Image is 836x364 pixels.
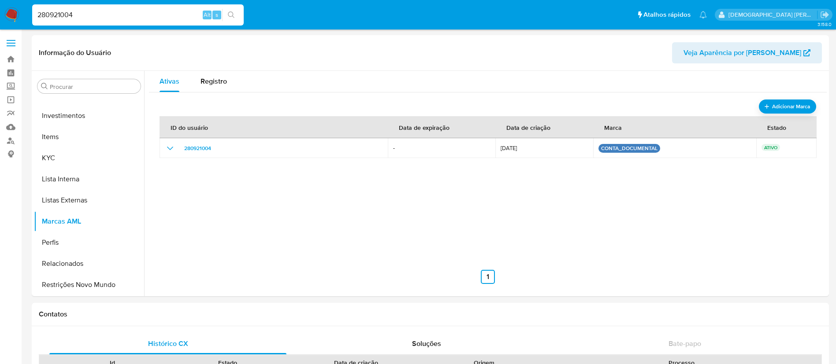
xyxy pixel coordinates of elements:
span: Veja Aparência por [PERSON_NAME] [684,42,801,63]
span: Soluções [412,338,441,349]
span: Atalhos rápidos [643,10,691,19]
a: Sair [820,10,829,19]
button: Lista Interna [34,169,144,190]
button: Investimentos [34,105,144,126]
button: search-icon [222,9,240,21]
span: Bate-papo [669,338,701,349]
input: Pesquise usuários ou casos... [32,9,244,21]
a: Notificações [699,11,707,18]
button: Items [34,126,144,147]
button: Restrições Novo Mundo [34,274,144,295]
button: Perfis [34,232,144,253]
button: KYC [34,147,144,169]
button: Veja Aparência por [PERSON_NAME] [672,42,822,63]
input: Procurar [50,83,137,91]
span: Histórico CX [148,338,188,349]
button: Relacionados [34,253,144,274]
p: thais.asantos@mercadolivre.com [728,11,817,19]
span: Alt [204,11,211,19]
button: Listas Externas [34,190,144,211]
h1: Contatos [39,310,822,319]
span: s [216,11,218,19]
button: Marcas AML [34,211,144,232]
h1: Informação do Usuário [39,48,111,57]
button: Procurar [41,83,48,90]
